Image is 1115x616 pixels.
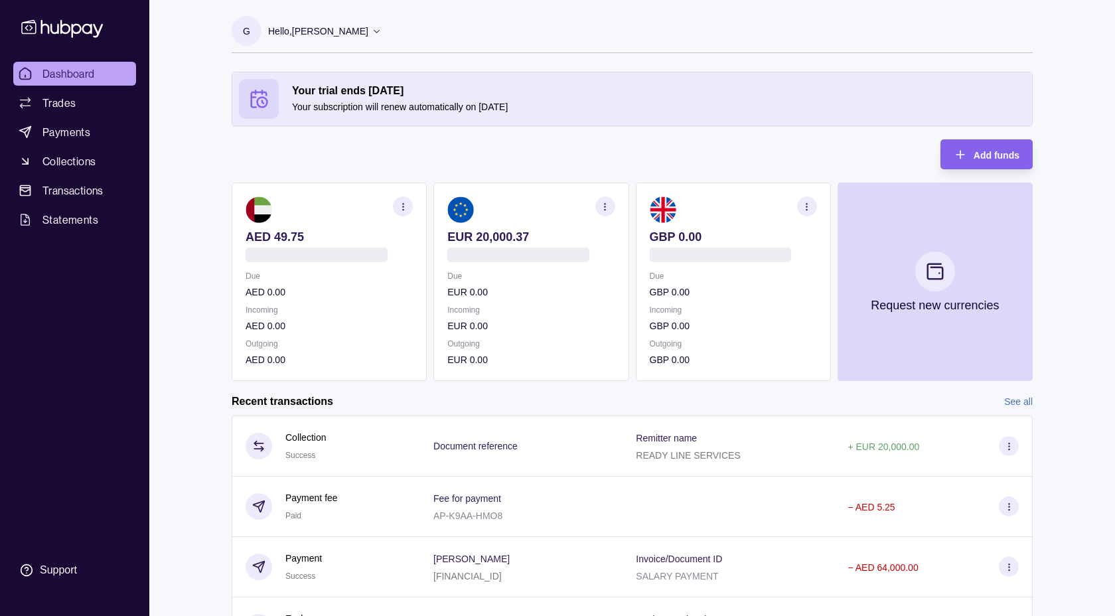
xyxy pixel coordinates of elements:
[650,337,817,351] p: Outgoing
[636,433,697,443] p: Remitter name
[433,510,502,521] p: AP-K9AA-HMO8
[871,298,999,313] p: Request new currencies
[940,139,1033,169] button: Add funds
[246,303,413,317] p: Incoming
[447,285,615,299] p: EUR 0.00
[447,269,615,283] p: Due
[433,554,510,564] p: [PERSON_NAME]
[42,66,95,82] span: Dashboard
[974,150,1019,161] span: Add funds
[42,153,96,169] span: Collections
[447,230,615,244] p: EUR 20,000.37
[650,352,817,367] p: GBP 0.00
[838,183,1033,381] button: Request new currencies
[13,120,136,144] a: Payments
[42,124,90,140] span: Payments
[232,394,333,409] h2: Recent transactions
[246,285,413,299] p: AED 0.00
[848,441,919,452] p: + EUR 20,000.00
[246,352,413,367] p: AED 0.00
[246,319,413,333] p: AED 0.00
[650,303,817,317] p: Incoming
[285,551,322,566] p: Payment
[650,319,817,333] p: GBP 0.00
[447,319,615,333] p: EUR 0.00
[285,572,315,581] span: Success
[13,149,136,173] a: Collections
[13,208,136,232] a: Statements
[650,269,817,283] p: Due
[246,337,413,351] p: Outgoing
[292,84,1025,98] h2: Your trial ends [DATE]
[1004,394,1033,409] a: See all
[447,337,615,351] p: Outgoing
[650,230,817,244] p: GBP 0.00
[433,493,501,504] p: Fee for payment
[447,196,474,223] img: eu
[447,303,615,317] p: Incoming
[243,24,250,38] p: G
[40,563,77,577] div: Support
[285,491,338,505] p: Payment fee
[246,196,272,223] img: ae
[285,430,326,445] p: Collection
[285,511,301,520] span: Paid
[650,285,817,299] p: GBP 0.00
[246,230,413,244] p: AED 49.75
[268,24,368,38] p: Hello, [PERSON_NAME]
[13,91,136,115] a: Trades
[13,179,136,202] a: Transactions
[848,502,895,512] p: − AED 5.25
[13,62,136,86] a: Dashboard
[13,556,136,584] a: Support
[447,352,615,367] p: EUR 0.00
[650,196,676,223] img: gb
[42,95,76,111] span: Trades
[292,100,1025,114] p: Your subscription will renew automatically on [DATE]
[42,183,104,198] span: Transactions
[246,269,413,283] p: Due
[636,571,718,581] p: SALARY PAYMENT
[636,554,722,564] p: Invoice/Document ID
[636,450,740,461] p: READY LINE SERVICES
[848,562,918,573] p: − AED 64,000.00
[285,451,315,460] span: Success
[433,441,518,451] p: Document reference
[42,212,98,228] span: Statements
[433,571,502,581] p: [FINANCIAL_ID]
